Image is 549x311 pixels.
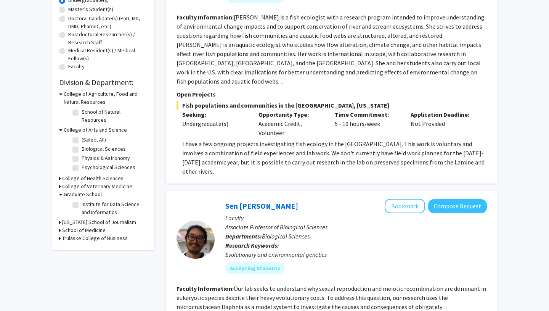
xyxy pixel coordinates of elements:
[6,277,32,305] iframe: Chat
[225,250,487,259] div: Evolutionary and environmental genetics
[82,154,130,162] label: Physics & Astronomy
[411,110,475,119] p: Application Deadline:
[385,199,425,213] button: Add Sen Xu to Bookmarks
[177,13,485,85] fg-read-more: [PERSON_NAME] is a fish ecologist with a research program intended to improve understanding of en...
[428,199,487,213] button: Compose Request to Sen Xu
[177,101,487,110] span: Fish populations and communities in the [GEOGRAPHIC_DATA], [US_STATE]
[82,136,106,144] label: (Select All)
[62,218,136,226] h3: [US_STATE] School of Journalism
[262,232,310,240] span: Biological Sciences
[177,90,487,99] p: Open Projects
[177,13,234,21] b: Faculty Information:
[64,90,147,106] h3: College of Agriculture, Food and Natural Resources
[68,47,147,63] label: Medical Resident(s) / Medical Fellow(s)
[68,15,147,31] label: Doctoral Candidate(s) (PhD, MD, DMD, PharmD, etc.)
[68,31,147,47] label: Postdoctoral Researcher(s) / Research Staff
[182,139,487,176] p: I have a few ongoing projects investigating fish ecology in the [GEOGRAPHIC_DATA]. This work is v...
[225,262,285,274] mat-chip: Accepting Students
[225,201,298,211] a: Sen [PERSON_NAME]
[82,108,145,124] label: School of Natural Resources
[82,163,135,171] label: Psychological Sciences
[258,110,323,119] p: Opportunity Type:
[225,222,487,232] p: Associate Professor of Biological Sciences
[182,119,247,128] div: Undergraduate(s)
[329,110,405,137] div: 5 - 10 hours/week
[225,242,279,249] b: Research Keywords:
[225,232,262,240] b: Departments:
[68,63,85,71] label: Faculty
[64,190,102,198] h3: Graduate School
[253,110,329,137] div: Academic Credit, Volunteer
[62,226,106,234] h3: School of Medicine
[82,145,126,153] label: Biological Sciences
[405,110,481,137] div: Not Provided
[59,78,147,87] h2: Division & Department:
[182,110,247,119] p: Seeking:
[82,200,145,216] label: Institute for Data Science and Informatics
[64,126,127,134] h3: College of Arts and Science
[62,234,128,242] h3: Trulaske College of Business
[62,182,132,190] h3: College of Veterinary Medicine
[335,110,400,119] p: Time Commitment:
[68,5,113,13] label: Master's Student(s)
[177,285,234,292] b: Faculty Information:
[225,213,487,222] p: Faculty
[62,174,124,182] h3: College of Health Sciences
